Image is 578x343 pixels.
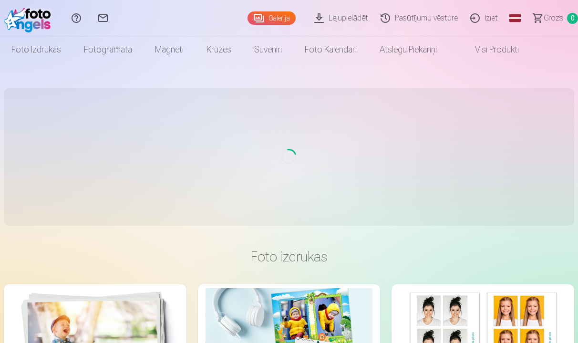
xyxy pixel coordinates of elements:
[368,36,448,63] a: Atslēgu piekariņi
[567,13,578,24] span: 0
[144,36,195,63] a: Magnēti
[243,36,293,63] a: Suvenīri
[195,36,243,63] a: Krūzes
[11,248,567,265] h3: Foto izdrukas
[544,12,563,24] span: Grozs
[293,36,368,63] a: Foto kalendāri
[72,36,144,63] a: Fotogrāmata
[4,4,55,32] img: /fa1
[448,36,530,63] a: Visi produkti
[248,11,296,25] a: Galerija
